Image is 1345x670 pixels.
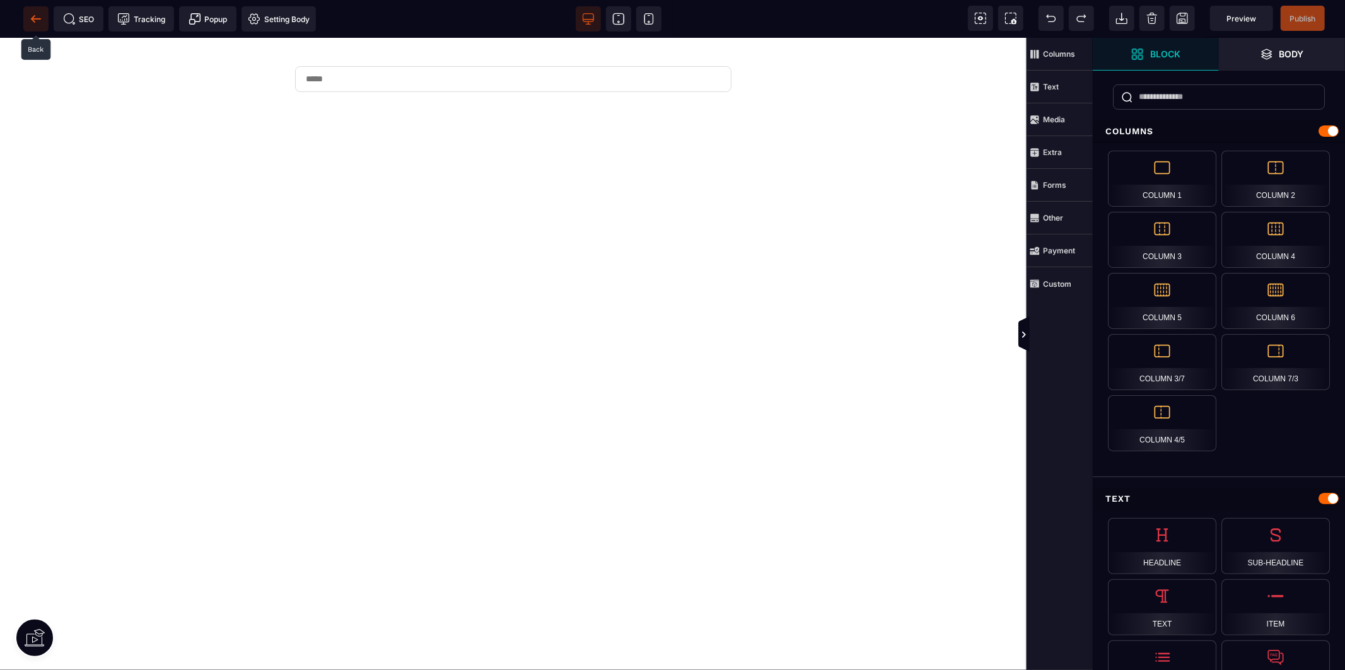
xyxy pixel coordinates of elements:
[1027,136,1093,169] span: Extra
[1093,487,1345,511] div: Text
[1043,279,1071,289] strong: Custom
[179,6,236,32] span: Create Alert Modal
[1108,212,1216,268] div: Column 3
[1108,273,1216,329] div: Column 5
[1290,14,1316,23] span: Publish
[1139,6,1165,31] span: Clear
[1150,49,1180,59] strong: Block
[1043,82,1059,91] strong: Text
[1170,6,1195,31] span: Save
[248,13,310,25] span: Setting Body
[1221,273,1330,329] div: Column 6
[1027,169,1093,202] span: Forms
[1027,38,1093,71] span: Columns
[1043,115,1065,124] strong: Media
[1109,6,1134,31] span: Open Import Webpage
[1039,6,1064,31] span: Undo
[242,6,316,32] span: Favicon
[1043,180,1066,190] strong: Forms
[1108,151,1216,207] div: Column 1
[1093,316,1105,354] span: Toggle Views
[606,6,631,32] span: View tablet
[1043,147,1062,157] strong: Extra
[1108,518,1216,574] div: Headline
[1043,213,1063,222] strong: Other
[1279,49,1304,59] strong: Body
[1093,120,1345,143] div: Columns
[636,6,661,32] span: View mobile
[1221,212,1330,268] div: Column 4
[1027,202,1093,234] span: Other
[1221,518,1330,574] div: Sub-headline
[108,6,174,32] span: Tracking code
[1219,38,1345,71] span: Open Layers
[1227,14,1257,23] span: Preview
[1043,49,1075,59] strong: Columns
[1221,334,1330,390] div: Column 7/3
[189,13,228,25] span: Popup
[117,13,165,25] span: Tracking
[968,6,993,31] span: View components
[1210,6,1273,31] span: Preview
[1093,38,1219,71] span: Open Blocks
[1221,151,1330,207] div: Column 2
[1281,6,1325,31] span: Save
[1027,234,1093,267] span: Payment
[1027,103,1093,136] span: Media
[63,13,95,25] span: SEO
[1027,71,1093,103] span: Text
[54,6,103,32] span: Seo meta data
[576,6,601,32] span: View desktop
[1108,579,1216,635] div: Text
[1108,395,1216,451] div: Column 4/5
[1108,334,1216,390] div: Column 3/7
[1069,6,1094,31] span: Redo
[23,6,49,32] span: Back
[1027,267,1093,300] span: Custom Block
[998,6,1023,31] span: Screenshot
[1221,579,1330,635] div: Item
[1043,246,1075,255] strong: Payment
